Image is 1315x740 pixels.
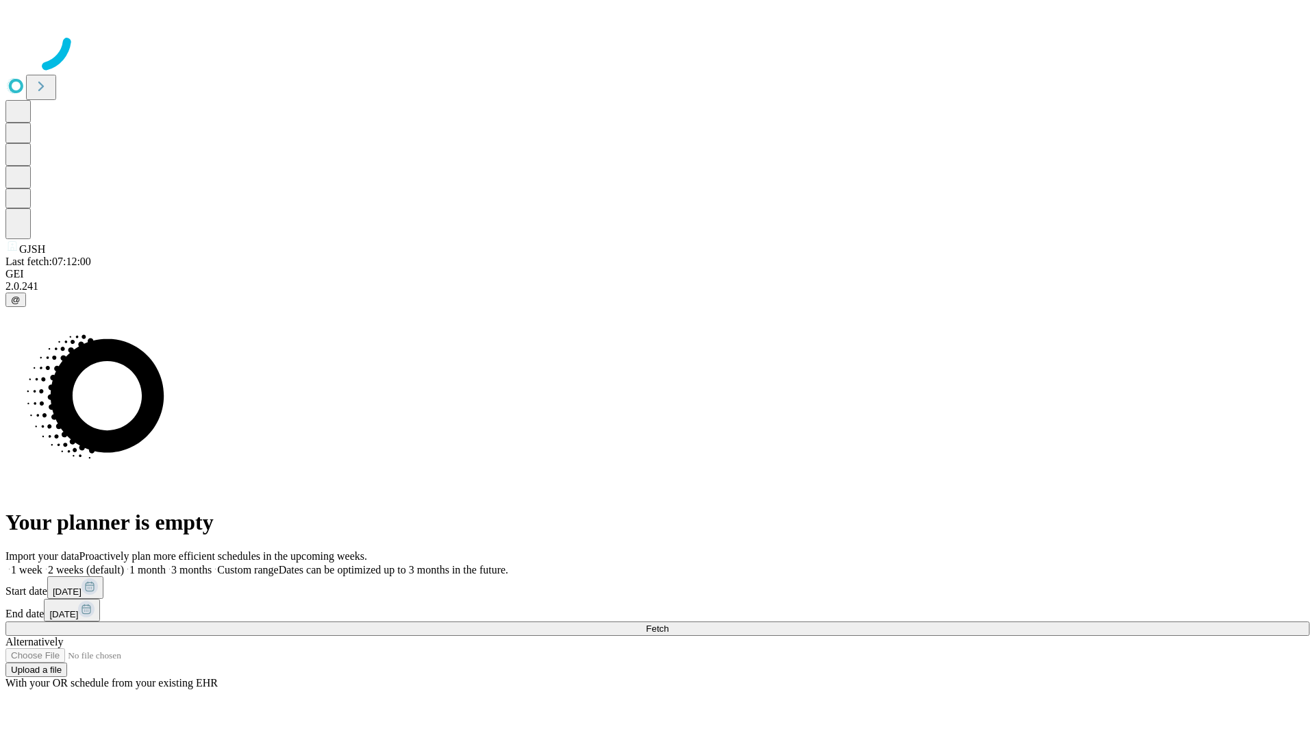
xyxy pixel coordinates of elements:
[217,564,278,576] span: Custom range
[44,599,100,621] button: [DATE]
[5,510,1310,535] h1: Your planner is empty
[5,256,91,267] span: Last fetch: 07:12:00
[279,564,508,576] span: Dates can be optimized up to 3 months in the future.
[5,677,218,689] span: With your OR schedule from your existing EHR
[79,550,367,562] span: Proactively plan more efficient schedules in the upcoming weeks.
[49,609,78,619] span: [DATE]
[5,576,1310,599] div: Start date
[5,663,67,677] button: Upload a file
[11,564,42,576] span: 1 week
[129,564,166,576] span: 1 month
[53,587,82,597] span: [DATE]
[19,243,45,255] span: GJSH
[171,564,212,576] span: 3 months
[5,636,63,647] span: Alternatively
[5,268,1310,280] div: GEI
[646,624,668,634] span: Fetch
[48,564,124,576] span: 2 weeks (default)
[11,295,21,305] span: @
[5,280,1310,293] div: 2.0.241
[5,621,1310,636] button: Fetch
[5,293,26,307] button: @
[5,550,79,562] span: Import your data
[47,576,103,599] button: [DATE]
[5,599,1310,621] div: End date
